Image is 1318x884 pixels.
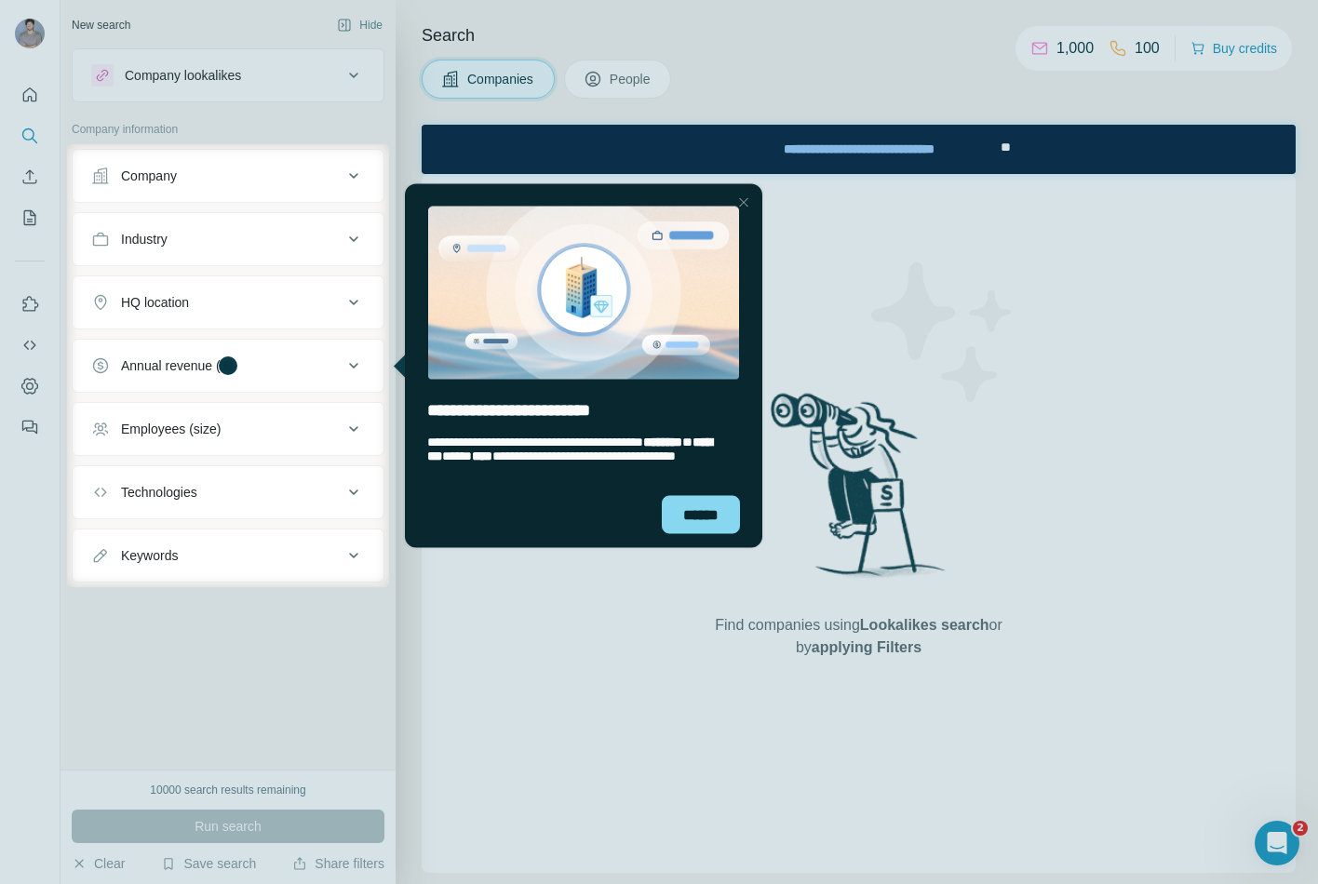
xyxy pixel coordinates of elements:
[72,854,125,873] button: Clear
[121,546,178,565] div: Keywords
[292,854,384,873] button: Share filters
[121,420,221,438] div: Employees (size)
[73,280,383,325] button: HQ location
[73,533,383,578] button: Keywords
[73,407,383,451] button: Employees (size)
[73,343,383,388] button: Annual revenue ($)
[73,154,383,198] button: Company
[1255,821,1299,865] iframe: Intercom live chat
[389,181,766,552] iframe: Tooltip
[121,230,168,248] div: Industry
[121,356,232,375] div: Annual revenue ($)
[121,167,177,185] div: Company
[161,854,256,873] button: Save search
[309,4,565,45] div: Watch our October Product update
[121,483,197,502] div: Technologies
[73,217,383,261] button: Industry
[121,293,189,312] div: HQ location
[73,470,383,515] button: Technologies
